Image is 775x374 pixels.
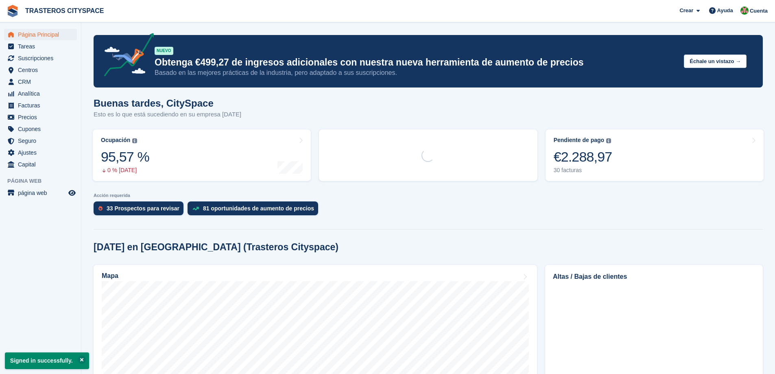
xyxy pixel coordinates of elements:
[606,138,611,143] img: icon-info-grey-7440780725fd019a000dd9b08b2336e03edf1995a4989e88bcd33f0948082b44.svg
[192,207,199,210] img: price_increase_opportunities-93ffe204e8149a01c8c9dc8f82e8f89637d9d84a8eef4429ea346261dce0b2c0.svg
[94,242,338,253] h2: [DATE] en [GEOGRAPHIC_DATA] (Trasteros Cityspace)
[679,7,693,15] span: Crear
[203,205,314,212] div: 81 oportunidades de aumento de precios
[4,41,77,52] a: menu
[155,68,677,77] p: Basado en las mejores prácticas de la industria, pero adaptado a sus suscripciones.
[101,137,130,144] div: Ocupación
[93,129,311,181] a: Ocupación 95,57 % 0 % [DATE]
[102,272,118,280] h2: Mapa
[18,112,67,123] span: Precios
[4,52,77,64] a: menu
[18,159,67,170] span: Capital
[107,205,179,212] div: 33 Prospectos para revisar
[18,41,67,52] span: Tareas
[18,135,67,147] span: Seguro
[5,352,89,369] p: Signed in successfully.
[97,33,154,79] img: price-adjustments-announcement-icon-8257ccfd72463d97f412b2fc003d46551f7dbcb40ab6d574587a9cd5c0d94...
[94,193,763,198] p: Acción requerida
[7,5,19,17] img: stora-icon-8386f47178a22dfd0bd8f6a31ec36ba5ce8667c1dd55bd0f319d3a0aa187defe.svg
[4,147,77,158] a: menu
[554,137,604,144] div: Pendiente de pago
[4,135,77,147] a: menu
[546,129,764,181] a: Pendiente de pago €2.288,97 30 facturas
[554,167,612,174] div: 30 facturas
[18,29,67,40] span: Página Principal
[4,123,77,135] a: menu
[18,88,67,99] span: Analítica
[684,55,747,68] button: Échale un vistazo →
[18,187,67,199] span: página web
[188,201,322,219] a: 81 oportunidades de aumento de precios
[18,100,67,111] span: Facturas
[554,149,612,165] div: €2.288,97
[94,110,241,119] p: Esto es lo que está sucediendo en su empresa [DATE]
[18,123,67,135] span: Cupones
[4,112,77,123] a: menu
[4,76,77,87] a: menu
[94,201,188,219] a: 33 Prospectos para revisar
[18,64,67,76] span: Centros
[155,57,677,68] p: Obtenga €499,27 de ingresos adicionales con nuestra nueva herramienta de aumento de precios
[4,88,77,99] a: menu
[98,206,103,211] img: prospect-51fa495bee0391a8d652442698ab0144808aea92771e9ea1ae160a38d050c398.svg
[4,29,77,40] a: menu
[132,138,137,143] img: icon-info-grey-7440780725fd019a000dd9b08b2336e03edf1995a4989e88bcd33f0948082b44.svg
[18,52,67,64] span: Suscripciones
[18,76,67,87] span: CRM
[4,100,77,111] a: menu
[740,7,749,15] img: CitySpace
[22,4,107,17] a: TRASTEROS CITYSPACE
[750,7,768,15] span: Cuenta
[94,98,241,109] h1: Buenas tardes, CitySpace
[717,7,733,15] span: Ayuda
[4,187,77,199] a: menú
[4,159,77,170] a: menu
[101,167,149,174] div: 0 % [DATE]
[7,177,81,185] span: Página web
[101,149,149,165] div: 95,57 %
[4,64,77,76] a: menu
[18,147,67,158] span: Ajustes
[67,188,77,198] a: Vista previa de la tienda
[553,272,755,282] h2: Altas / Bajas de clientes
[155,47,173,55] div: NUEVO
